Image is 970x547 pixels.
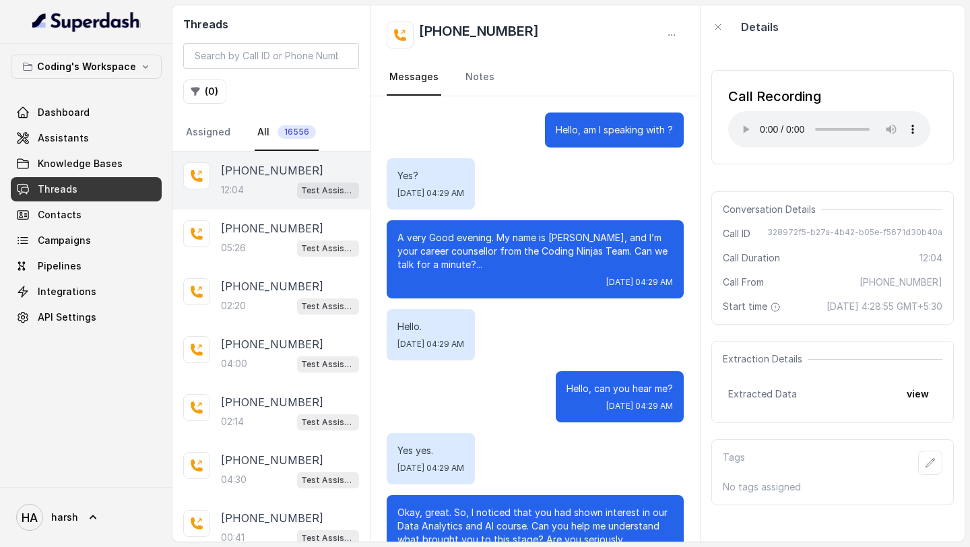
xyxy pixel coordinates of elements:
span: [DATE] 04:29 AM [606,401,673,412]
a: harsh [11,498,162,536]
p: Tags [723,451,745,475]
a: Messages [387,59,441,96]
a: Assistants [11,126,162,150]
button: (0) [183,79,226,104]
p: [PHONE_NUMBER] [221,278,323,294]
p: 02:20 [221,299,246,313]
p: Test Assistant- 2 [301,532,355,545]
nav: Tabs [387,59,684,96]
p: Yes? [397,169,464,183]
p: A very Good evening. My name is [PERSON_NAME], and I’m your career counsellor from the Coding Nin... [397,231,673,271]
span: [DATE] 04:29 AM [397,188,464,199]
span: Call Duration [723,251,780,265]
span: Extracted Data [728,387,797,401]
p: 00:41 [221,531,245,544]
span: Conversation Details [723,203,821,216]
h2: Threads [183,16,359,32]
p: Hello, can you hear me? [567,382,673,395]
p: Test Assistant- 2 [301,242,355,255]
img: light.svg [32,11,141,32]
p: 12:04 [221,183,244,197]
p: Hello, am I speaking with ? [556,123,673,137]
p: Yes yes. [397,444,464,457]
p: Details [741,19,779,35]
p: No tags assigned [723,480,942,494]
a: Dashboard [11,100,162,125]
span: [DATE] 04:29 AM [606,277,673,288]
input: Search by Call ID or Phone Number [183,43,359,69]
span: 16556 [278,125,316,139]
p: [PHONE_NUMBER] [221,336,323,352]
h2: [PHONE_NUMBER] [419,22,539,49]
span: 328972f5-b27a-4b42-b05e-f5671d30b40a [767,227,942,240]
p: 05:26 [221,241,246,255]
p: Hello. [397,320,464,333]
p: Test Assistant- 2 [301,184,355,197]
audio: Your browser does not support the audio element. [728,111,930,148]
p: Test Assistant- 2 [301,358,355,371]
p: [PHONE_NUMBER] [221,220,323,236]
p: [PHONE_NUMBER] [221,452,323,468]
div: Call Recording [728,87,930,106]
span: Call From [723,276,764,289]
span: Call ID [723,227,750,240]
p: [PHONE_NUMBER] [221,394,323,410]
p: 02:14 [221,415,244,428]
a: Pipelines [11,254,162,278]
p: [PHONE_NUMBER] [221,162,323,179]
p: 04:00 [221,357,247,371]
span: [PHONE_NUMBER] [860,276,942,289]
p: Test Assistant- 2 [301,474,355,487]
a: Campaigns [11,228,162,253]
p: Coding's Workspace [37,59,136,75]
a: Integrations [11,280,162,304]
p: Test Assistant- 2 [301,416,355,429]
a: Knowledge Bases [11,152,162,176]
a: Contacts [11,203,162,227]
span: [DATE] 4:28:55 GMT+5:30 [827,300,942,313]
span: Extraction Details [723,352,808,366]
a: Notes [463,59,497,96]
button: view [899,382,937,406]
p: [PHONE_NUMBER] [221,510,323,526]
a: Threads [11,177,162,201]
span: 12:04 [919,251,942,265]
a: All16556 [255,115,319,151]
a: API Settings [11,305,162,329]
p: Test Assistant- 2 [301,300,355,313]
span: [DATE] 04:29 AM [397,463,464,474]
span: Start time [723,300,783,313]
button: Coding's Workspace [11,55,162,79]
p: 04:30 [221,473,247,486]
a: Assigned [183,115,233,151]
span: [DATE] 04:29 AM [397,339,464,350]
nav: Tabs [183,115,359,151]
